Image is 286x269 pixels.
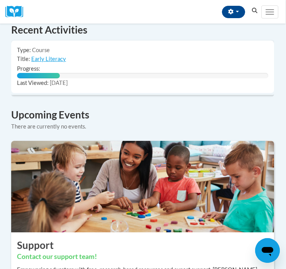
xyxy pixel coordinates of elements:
[31,56,66,62] a: Early Literacy
[17,73,60,78] div: Progress, %
[17,252,268,262] h3: Contact our support team!
[249,6,261,15] button: Search
[255,238,280,263] iframe: Button to launch messaging window
[17,80,49,86] span: Last Viewed:
[17,47,31,53] span: Type:
[50,80,68,86] span: [DATE]
[222,6,245,18] button: Account Settings
[17,56,30,62] span: Title:
[5,6,29,18] a: Cox Campus
[11,107,274,122] h4: Upcoming Events
[11,123,86,130] span: There are currently no events.
[11,23,274,37] h1: Recent Activities
[5,141,280,232] img: ...
[17,65,40,72] span: Progress:
[17,238,268,252] h2: Support
[5,6,29,18] img: Logo brand
[32,47,50,53] span: Course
